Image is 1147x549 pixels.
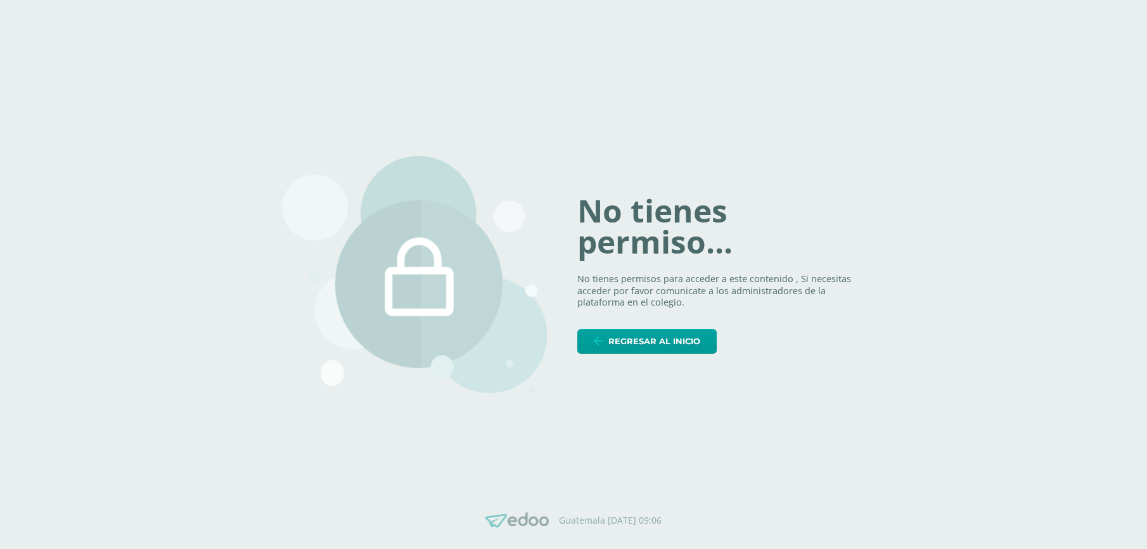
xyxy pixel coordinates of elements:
[577,195,865,258] h1: No tienes permiso...
[485,512,549,528] img: Edoo
[559,515,662,526] p: Guatemala [DATE] 09:06
[608,330,700,353] span: Regresar al inicio
[577,273,865,309] p: No tienes permisos para acceder a este contenido , Si necesitas acceder por favor comunicate a lo...
[282,156,547,393] img: 403.png
[577,329,717,354] a: Regresar al inicio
